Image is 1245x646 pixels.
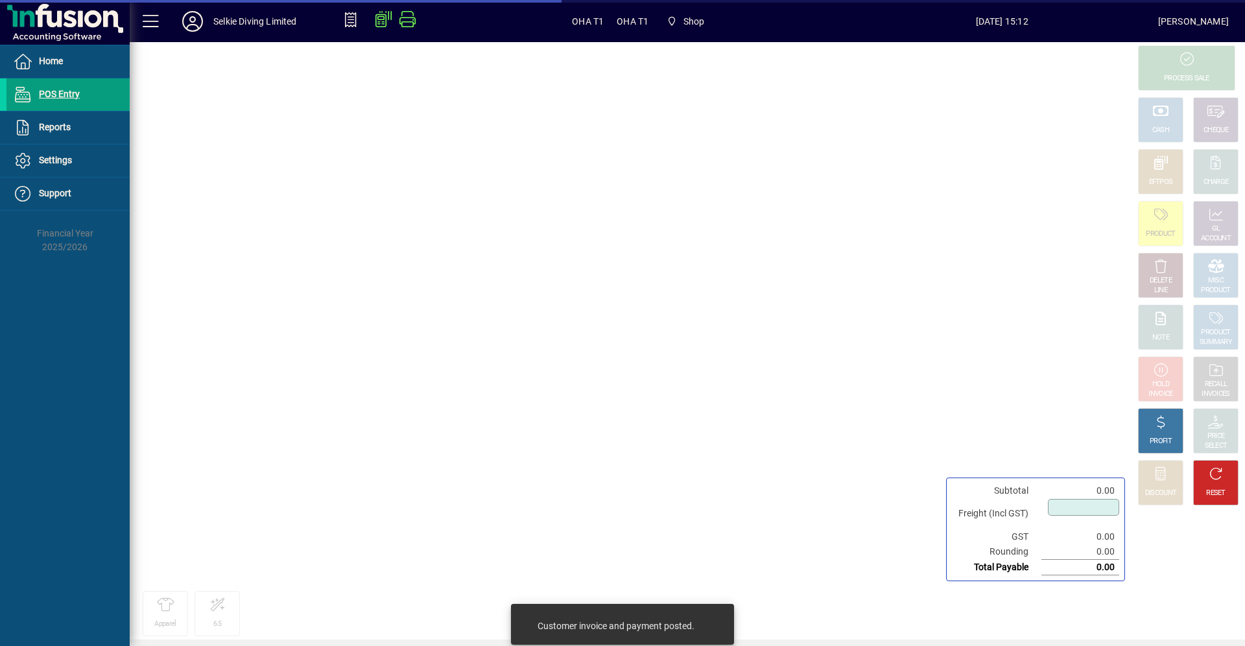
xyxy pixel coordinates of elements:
[1154,286,1167,295] div: LINE
[1148,389,1172,399] div: INVOICE
[39,89,80,99] span: POS Entry
[1145,489,1176,498] div: DISCOUNT
[39,155,72,165] span: Settings
[1205,380,1227,389] div: RECALL
[1041,560,1119,575] td: 0.00
[6,111,130,144] a: Reports
[1146,229,1175,239] div: PRODUCT
[39,122,71,132] span: Reports
[617,11,648,32] span: OHA T1
[1212,224,1220,234] div: GL
[1041,529,1119,544] td: 0.00
[1041,483,1119,498] td: 0.00
[1201,234,1231,244] div: ACCOUNT
[1203,178,1229,187] div: CHARGE
[1150,437,1172,446] div: PROFIT
[1152,333,1169,343] div: NOTE
[172,10,213,33] button: Profile
[1149,178,1173,187] div: EFTPOS
[1041,544,1119,560] td: 0.00
[952,483,1041,498] td: Subtotal
[661,10,709,33] span: Shop
[1150,276,1172,286] div: DELETE
[1158,11,1229,32] div: [PERSON_NAME]
[213,619,222,629] div: 6.5
[1203,126,1228,135] div: CHEQUE
[952,529,1041,544] td: GST
[538,619,694,632] div: Customer invoice and payment posted.
[1208,276,1224,286] div: MISC
[6,178,130,210] a: Support
[1152,380,1169,389] div: HOLD
[39,56,63,66] span: Home
[1205,441,1227,451] div: SELECT
[952,498,1041,529] td: Freight (Incl GST)
[1201,328,1230,338] div: PRODUCT
[572,11,604,32] span: OHA T1
[6,144,130,177] a: Settings
[1152,126,1169,135] div: CASH
[1164,74,1209,84] div: PROCESS SALE
[6,45,130,78] a: Home
[1200,338,1232,347] div: SUMMARY
[1207,432,1225,441] div: PRICE
[952,560,1041,575] td: Total Payable
[846,11,1158,32] span: [DATE] 15:12
[683,11,705,32] span: Shop
[1201,286,1230,295] div: PRODUCT
[952,544,1041,560] td: Rounding
[39,188,71,198] span: Support
[154,619,176,629] div: Apparel
[1202,389,1229,399] div: INVOICES
[1206,489,1226,498] div: RESET
[213,11,297,32] div: Selkie Diving Limited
